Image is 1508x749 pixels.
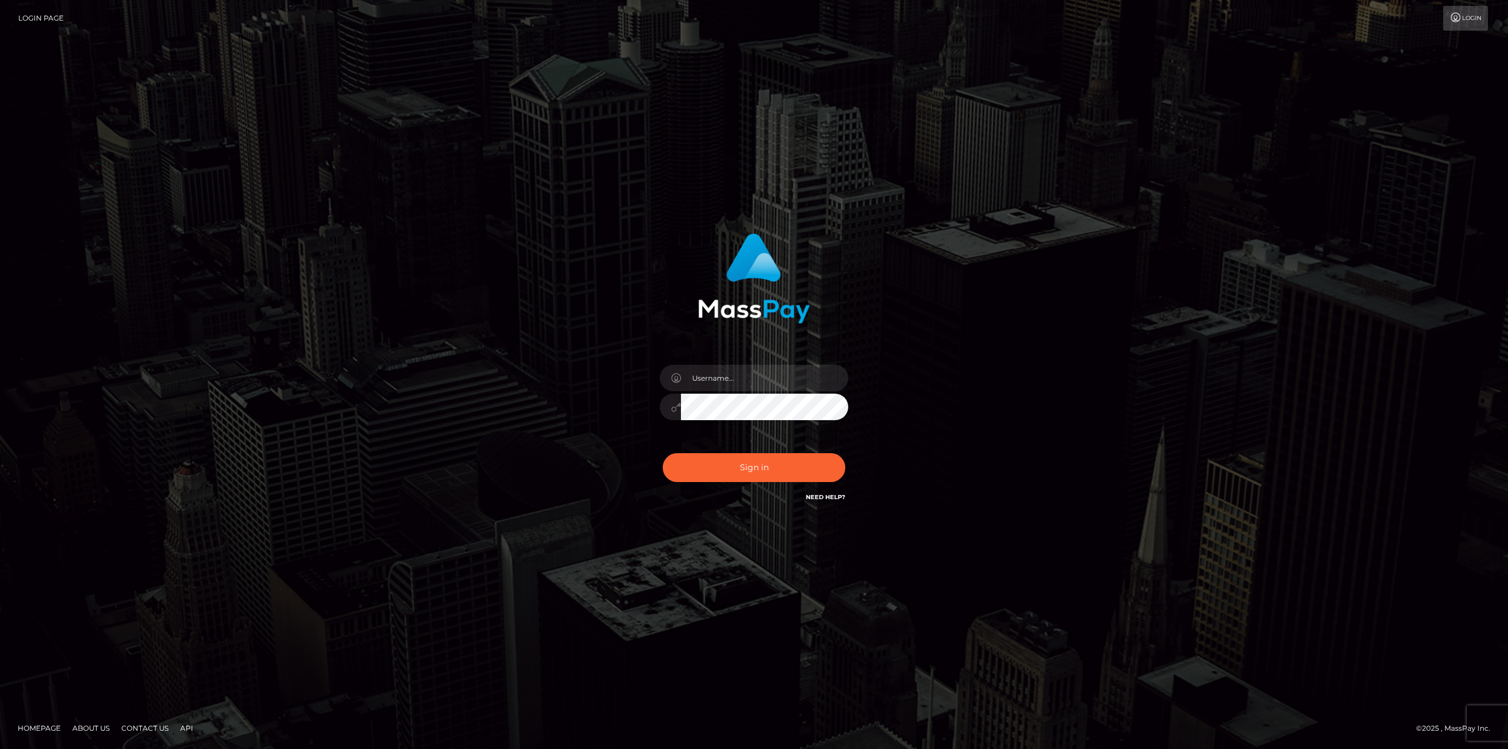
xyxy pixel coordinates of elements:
[1443,6,1488,31] a: Login
[18,6,64,31] a: Login Page
[698,233,810,324] img: MassPay Login
[13,719,65,737] a: Homepage
[176,719,198,737] a: API
[663,453,845,482] button: Sign in
[806,493,845,501] a: Need Help?
[117,719,173,737] a: Contact Us
[1416,722,1499,735] div: © 2025 , MassPay Inc.
[681,365,848,391] input: Username...
[68,719,114,737] a: About Us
